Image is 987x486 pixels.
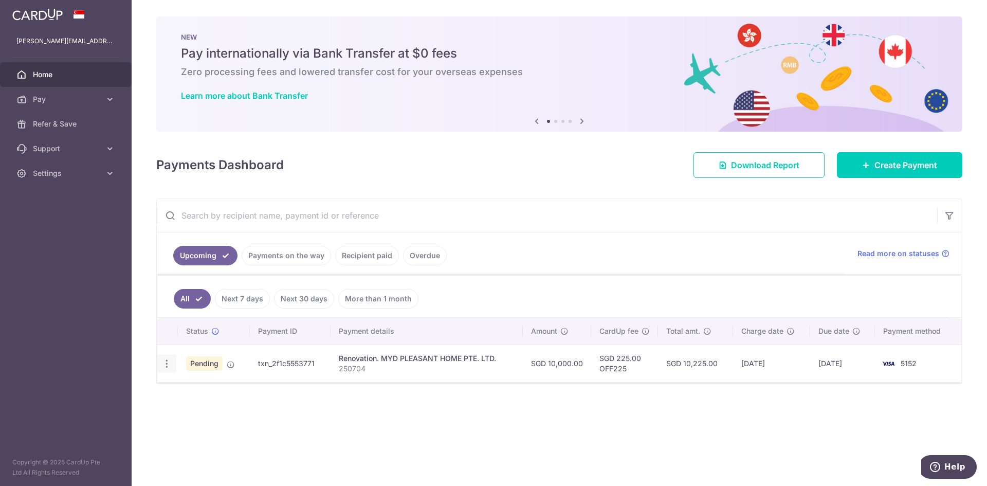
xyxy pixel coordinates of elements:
[339,353,515,364] div: Renovation. MYD PLEASANT HOME PTE. LTD.
[591,345,658,382] td: SGD 225.00 OFF225
[875,318,961,345] th: Payment method
[33,168,101,178] span: Settings
[531,326,557,336] span: Amount
[33,69,101,80] span: Home
[33,143,101,154] span: Support
[857,248,939,259] span: Read more on statuses
[403,246,447,265] a: Overdue
[186,356,223,371] span: Pending
[156,156,284,174] h4: Payments Dashboard
[242,246,331,265] a: Payments on the way
[599,326,638,336] span: CardUp fee
[741,326,783,336] span: Charge date
[857,248,949,259] a: Read more on statuses
[331,318,523,345] th: Payment details
[837,152,962,178] a: Create Payment
[181,45,938,62] h5: Pay internationally via Bank Transfer at $0 fees
[658,345,733,382] td: SGD 10,225.00
[12,8,63,21] img: CardUp
[901,359,917,368] span: 5152
[181,91,308,101] a: Learn more about Bank Transfer
[181,33,938,41] p: NEW
[731,159,799,171] span: Download Report
[174,289,211,309] a: All
[523,345,591,382] td: SGD 10,000.00
[274,289,334,309] a: Next 30 days
[215,289,270,309] a: Next 7 days
[156,16,962,132] img: Bank transfer banner
[818,326,849,336] span: Due date
[33,94,101,104] span: Pay
[338,289,418,309] a: More than 1 month
[874,159,937,171] span: Create Payment
[250,345,331,382] td: txn_2f1c5553771
[878,357,899,370] img: Bank Card
[335,246,399,265] a: Recipient paid
[339,364,515,374] p: 250704
[693,152,825,178] a: Download Report
[157,199,937,232] input: Search by recipient name, payment id or reference
[810,345,875,382] td: [DATE]
[181,66,938,78] h6: Zero processing fees and lowered transfer cost for your overseas expenses
[186,326,208,336] span: Status
[173,246,237,265] a: Upcoming
[666,326,700,336] span: Total amt.
[921,455,977,481] iframe: Opens a widget where you can find more information
[250,318,331,345] th: Payment ID
[33,119,101,129] span: Refer & Save
[733,345,810,382] td: [DATE]
[16,36,115,46] p: [PERSON_NAME][EMAIL_ADDRESS][PERSON_NAME][DOMAIN_NAME]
